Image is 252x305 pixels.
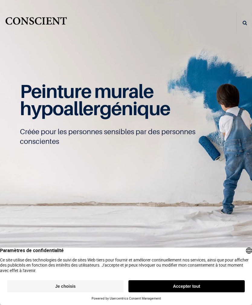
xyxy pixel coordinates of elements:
p: Créée pour les personnes sensibles par des personnes conscientes [20,127,232,146]
a: Logo of Conscient [5,15,68,31]
span: Peinture murale [20,80,153,102]
span: hypoallergénique [20,97,170,119]
img: Conscient [5,15,68,31]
